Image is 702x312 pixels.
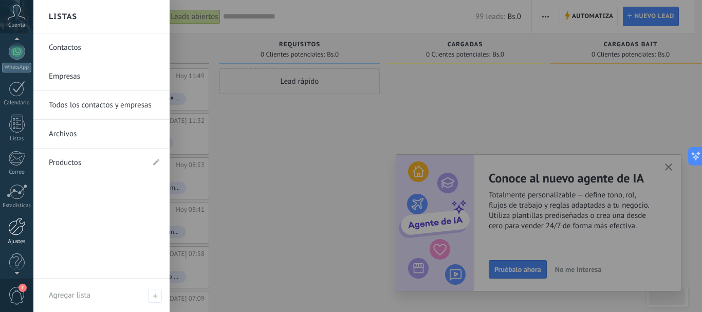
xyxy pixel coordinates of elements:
[2,136,32,142] div: Listas
[8,22,25,29] span: Cuenta
[2,203,32,209] div: Estadísticas
[19,284,27,292] span: 7
[49,91,159,120] a: Todos los contactos y empresas
[2,238,32,245] div: Ajustes
[2,169,32,176] div: Correo
[49,290,90,300] span: Agregar lista
[148,289,162,303] span: Agregar lista
[49,149,144,177] a: Productos
[49,120,159,149] a: Archivos
[49,62,159,91] a: Empresas
[49,1,77,33] h2: Listas
[2,63,31,72] div: WhatsApp
[2,100,32,106] div: Calendario
[49,33,159,62] a: Contactos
